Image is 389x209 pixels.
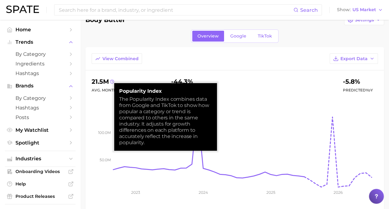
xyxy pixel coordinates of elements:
div: Avg. Monthly Popularity [92,87,147,94]
span: Posts [15,114,65,120]
input: Search here for a brand, industry, or ingredient [58,5,293,15]
a: TikTok [253,31,277,42]
span: Help [15,181,65,187]
a: Google [225,31,252,42]
h1: Body butter [85,16,125,23]
span: Industries [15,156,65,162]
span: Overview [197,33,219,39]
tspan: 2026 [334,190,343,195]
span: Export Data [340,56,368,61]
a: Spotlight [5,138,76,148]
span: Search [300,7,318,13]
a: Home [5,25,76,34]
strong: Popularity Index [119,88,212,94]
span: Spotlight [15,140,65,146]
span: Onboarding Videos [15,169,65,174]
span: Predicted [343,87,373,94]
span: US Market [352,8,376,11]
span: by Category [15,51,65,57]
tspan: 50.0m [100,157,111,162]
a: Ingredients [5,59,76,69]
a: Hashtags [5,103,76,113]
a: Onboarding Videos [5,167,76,176]
button: Settings [344,15,384,25]
div: -5.8% [343,77,373,87]
tspan: 2023 [131,190,140,195]
span: Ingredients [15,61,65,67]
tspan: 2025 [266,190,275,195]
button: Trends [5,38,76,47]
div: -44.3% [171,77,193,87]
span: Hashtags [15,70,65,76]
span: Settings [355,17,374,23]
button: Export Data [330,53,378,64]
span: Home [15,27,65,33]
tspan: 2024 [199,190,208,195]
img: SPATE [6,6,39,13]
button: ShowUS Market [335,6,384,14]
a: Overview [192,31,224,42]
button: Industries [5,154,76,163]
div: The Popularity Index combines data from Google and TikTok to show how popular a category or trend... [119,96,212,146]
a: Help [5,179,76,189]
a: Hashtags [5,69,76,78]
a: by Category [5,93,76,103]
span: YoY [366,88,373,92]
button: View Combined [92,53,142,64]
span: Trends [15,39,65,45]
span: Product Releases [15,193,65,199]
tspan: 100.0m [98,130,111,135]
div: 21.5m [92,77,147,87]
button: Brands [5,81,76,91]
span: Hashtags [15,105,65,111]
span: by Category [15,95,65,101]
a: Posts [5,113,76,122]
a: by Category [5,49,76,59]
span: My Watchlist [15,127,65,133]
a: Product Releases [5,192,76,201]
span: Google [230,33,246,39]
a: My Watchlist [5,125,76,135]
span: View Combined [102,56,139,61]
span: Brands [15,83,65,89]
span: TikTok [258,33,272,39]
span: Show [337,8,351,11]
